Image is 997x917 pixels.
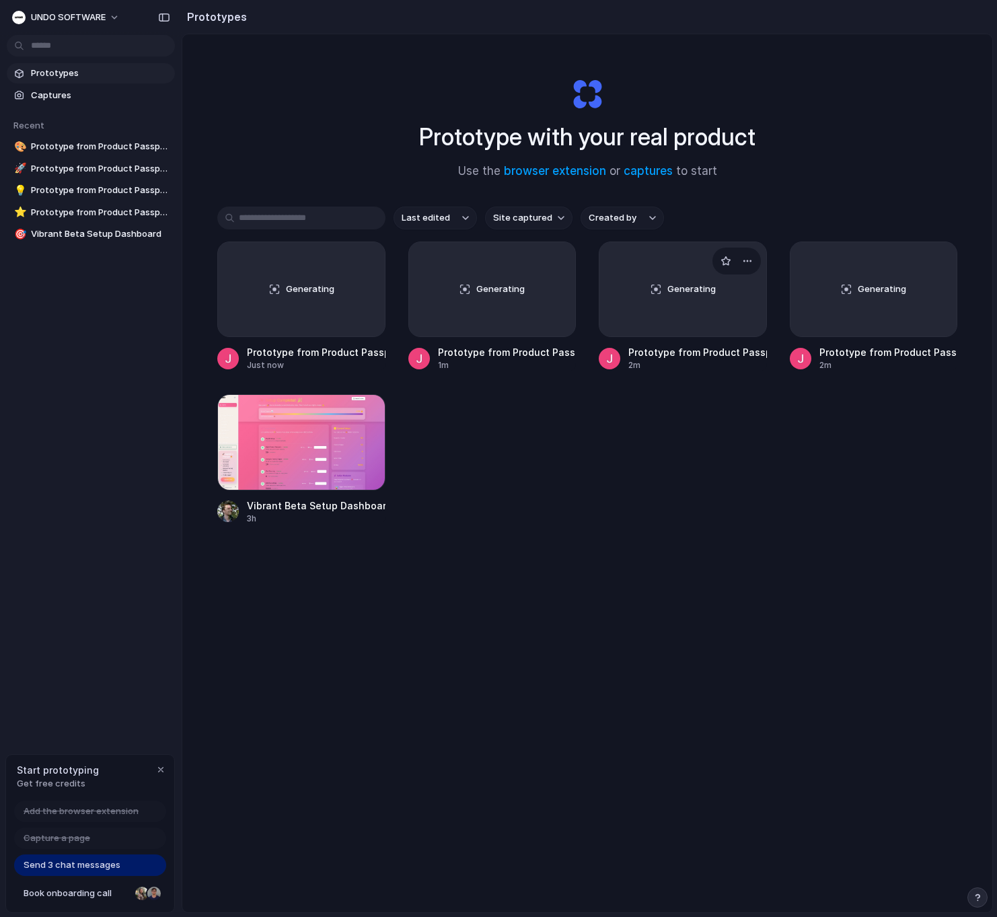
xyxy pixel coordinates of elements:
[485,207,573,229] button: Site captured
[12,227,26,241] button: 🎯
[7,137,175,157] a: 🎨Prototype from Product Passports v4
[134,885,150,902] div: Nicole Kubica
[31,11,106,24] span: UNDO SOFTWARE
[247,499,385,513] div: Vibrant Beta Setup Dashboard
[24,832,90,845] span: Capture a page
[17,763,99,777] span: Start prototyping
[7,224,175,244] a: 🎯Vibrant Beta Setup Dashboard
[14,227,24,242] div: 🎯
[493,211,552,225] span: Site captured
[419,119,755,155] h1: Prototype with your real product
[7,203,175,223] a: ⭐Prototype from Product Passports
[476,283,525,296] span: Generating
[7,180,175,200] a: 💡Prototype from Product Passports - Almost There!
[247,359,385,371] div: Just now
[24,887,130,900] span: Book onboarding call
[247,345,385,359] div: Prototype from Product Passports v4
[31,162,170,176] span: Prototype from Product Passports
[12,184,26,197] button: 💡
[217,242,385,371] a: GeneratingPrototype from Product Passports v4Just now
[504,164,606,178] a: browser extension
[7,63,175,83] a: Prototypes
[628,345,767,359] div: Prototype from Product Passports - Almost There!
[14,183,24,198] div: 💡
[858,283,906,296] span: Generating
[628,359,767,371] div: 2m
[581,207,664,229] button: Created by
[247,513,385,525] div: 3h
[31,67,170,80] span: Prototypes
[31,206,170,219] span: Prototype from Product Passports
[182,9,247,25] h2: Prototypes
[458,163,717,180] span: Use the or to start
[624,164,673,178] a: captures
[790,242,958,371] a: GeneratingPrototype from Product Passports2m
[819,359,958,371] div: 2m
[7,7,126,28] button: UNDO SOFTWARE
[402,211,450,225] span: Last edited
[14,205,24,220] div: ⭐
[12,206,26,219] button: ⭐
[24,858,120,872] span: Send 3 chat messages
[438,345,577,359] div: Prototype from Product Passports
[286,283,334,296] span: Generating
[14,883,166,904] a: Book onboarding call
[31,227,170,241] span: Vibrant Beta Setup Dashboard
[12,162,26,176] button: 🚀
[7,159,175,179] a: 🚀Prototype from Product Passports
[589,211,636,225] span: Created by
[24,805,139,818] span: Add the browser extension
[14,139,24,155] div: 🎨
[217,394,385,524] a: Vibrant Beta Setup DashboardVibrant Beta Setup Dashboard3h
[31,140,170,153] span: Prototype from Product Passports v4
[438,359,577,371] div: 1m
[12,140,26,153] button: 🎨
[408,242,577,371] a: GeneratingPrototype from Product Passports1m
[394,207,477,229] button: Last edited
[667,283,716,296] span: Generating
[17,777,99,791] span: Get free credits
[13,120,44,131] span: Recent
[14,161,24,176] div: 🚀
[31,184,170,197] span: Prototype from Product Passports - Almost There!
[819,345,958,359] div: Prototype from Product Passports
[31,89,170,102] span: Captures
[599,242,767,371] a: GeneratingPrototype from Product Passports - Almost There!2m
[7,85,175,106] a: Captures
[146,885,162,902] div: Christian Iacullo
